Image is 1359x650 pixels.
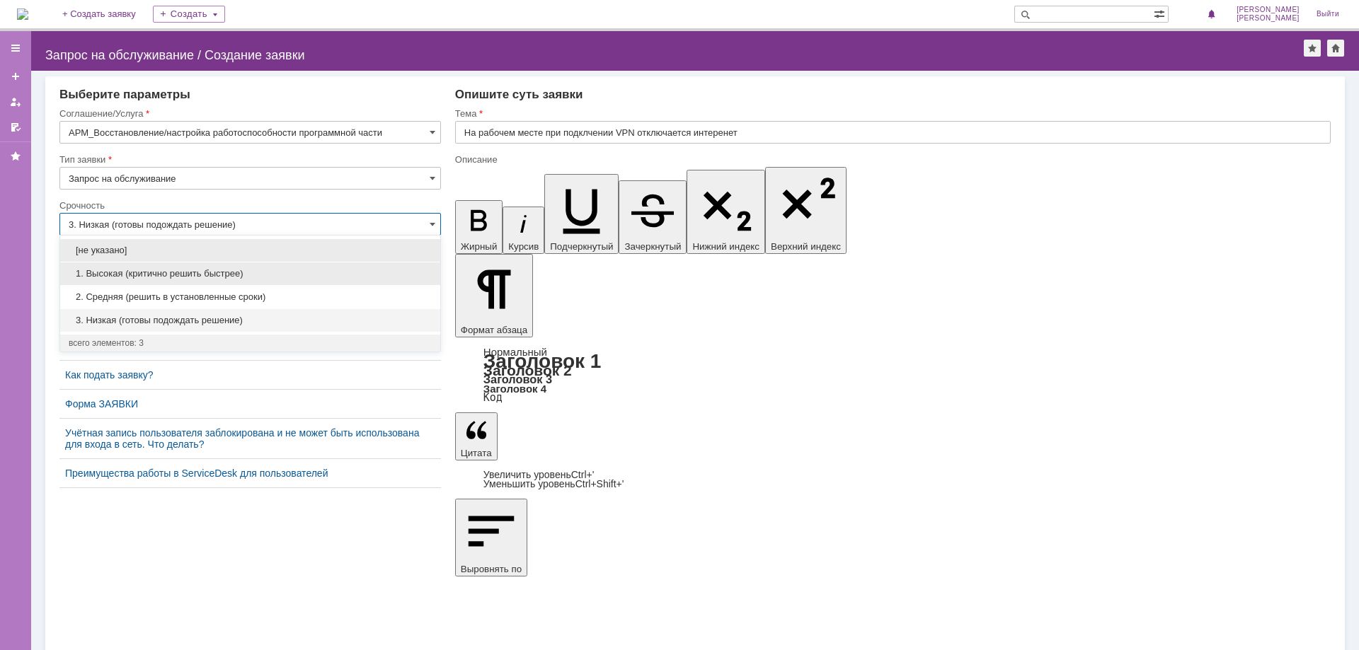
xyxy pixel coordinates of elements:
a: Преимущества работы в ServiceDesk для пользователей [65,468,435,479]
a: Форма ЗАЯВКИ [65,398,435,410]
span: Выберите параметры [59,88,190,101]
span: Нижний индекс [692,241,759,252]
span: Ctrl+Shift+' [575,478,624,489]
span: Курсив [508,241,539,252]
div: Сделать домашней страницей [1327,40,1344,57]
button: Курсив [503,207,544,254]
a: Заголовок 2 [483,362,572,378]
button: Зачеркнутый [619,180,687,254]
span: [не указано] [69,245,432,256]
div: Добавить в избранное [1304,40,1321,57]
a: Заголовок 1 [483,350,602,372]
div: На рабочем месте Кисаровой Валентины не подключается vpn - при попытке подключить - отключается и... [6,6,207,62]
span: 1. Высокая (критично решить быстрее) [69,268,432,279]
span: Жирный [461,241,498,252]
span: Код доступа [6,85,110,96]
div: Описание [455,155,1328,164]
div: Формат абзаца [455,347,1331,402]
button: Жирный [455,200,503,254]
div: Тип заявки [59,155,438,164]
div: Тема [455,109,1328,118]
a: Заголовок 4 [483,383,546,395]
button: Нижний индекс [687,170,765,254]
span: + пропал доступ к общему терминалу ( пытается подключиться без впн) [6,28,181,62]
div: Запрос на обслуживание / Создание заявки [45,48,1304,62]
span: Формат абзаца [461,325,527,335]
span: 2. Средняя (решить в установленные сроки) [69,291,432,303]
a: Создать заявку [4,65,27,88]
span: Ctrl+' [571,469,595,480]
span: Зачеркнутый [624,241,681,252]
span: Расширенный поиск [1154,6,1168,20]
a: Мои заявки [4,91,27,113]
span: 89277110779 - перед началом работ, просьба позвонить по телефону. [6,62,176,85]
span: [PERSON_NAME] [1237,14,1300,23]
button: Выровнять по [455,499,527,576]
a: Заголовок 3 [483,373,552,385]
div: Создать [153,6,225,23]
div: Срочность [59,201,438,210]
a: Decrease [483,478,624,489]
div: Соглашение/Услуга [59,109,438,118]
span: Цитата [461,448,492,458]
a: Мои согласования [4,116,27,139]
button: Формат абзаца [455,254,533,337]
div: всего элементов: 3 [69,337,432,349]
span: Верхний индекс [771,241,841,252]
button: Цитата [455,412,498,460]
a: Как подать заявку? [65,369,435,381]
button: Верхний индекс [765,167,847,254]
a: Код [483,391,503,404]
span: [PERSON_NAME] [1237,6,1300,14]
span: Опишите суть заявки [455,88,583,101]
span: 108048932 [62,86,110,96]
span: Подчеркнутый [550,241,613,252]
img: logo [17,8,28,20]
a: Increase [483,469,595,480]
a: Перейти на домашнюю страницу [17,8,28,20]
a: Учётная запись пользователя заблокирована и не может быть использована для входа в сеть. Что делать? [65,427,435,450]
span: 3. Низкая (готовы подождать решение) [69,315,432,326]
div: Цитата [455,470,1331,489]
span: Выровнять по [461,564,522,574]
a: Нормальный [483,346,547,358]
button: Подчеркнутый [544,174,619,254]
